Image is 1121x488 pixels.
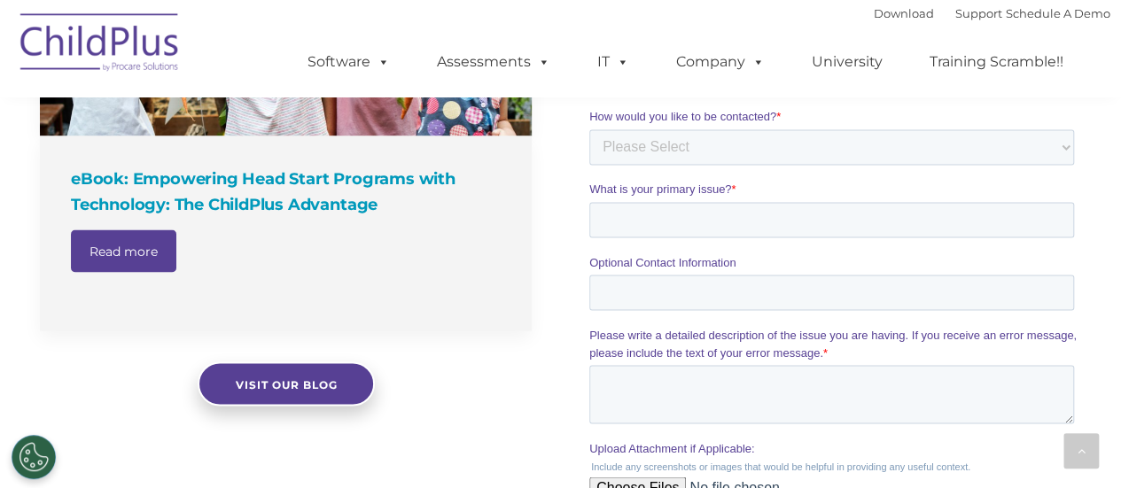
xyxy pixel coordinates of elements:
font: | [874,6,1110,20]
a: Support [955,6,1002,20]
a: Software [290,44,408,80]
a: Assessments [419,44,568,80]
a: Read more [71,229,176,272]
a: Visit our blog [198,361,375,406]
a: IT [580,44,647,80]
h4: eBook: Empowering Head Start Programs with Technology: The ChildPlus Advantage [71,167,505,216]
a: Download [874,6,934,20]
a: Training Scramble!! [912,44,1081,80]
span: Visit our blog [235,377,337,391]
a: Schedule A Demo [1006,6,1110,20]
a: University [794,44,900,80]
img: ChildPlus by Procare Solutions [12,1,189,89]
a: Company [658,44,782,80]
